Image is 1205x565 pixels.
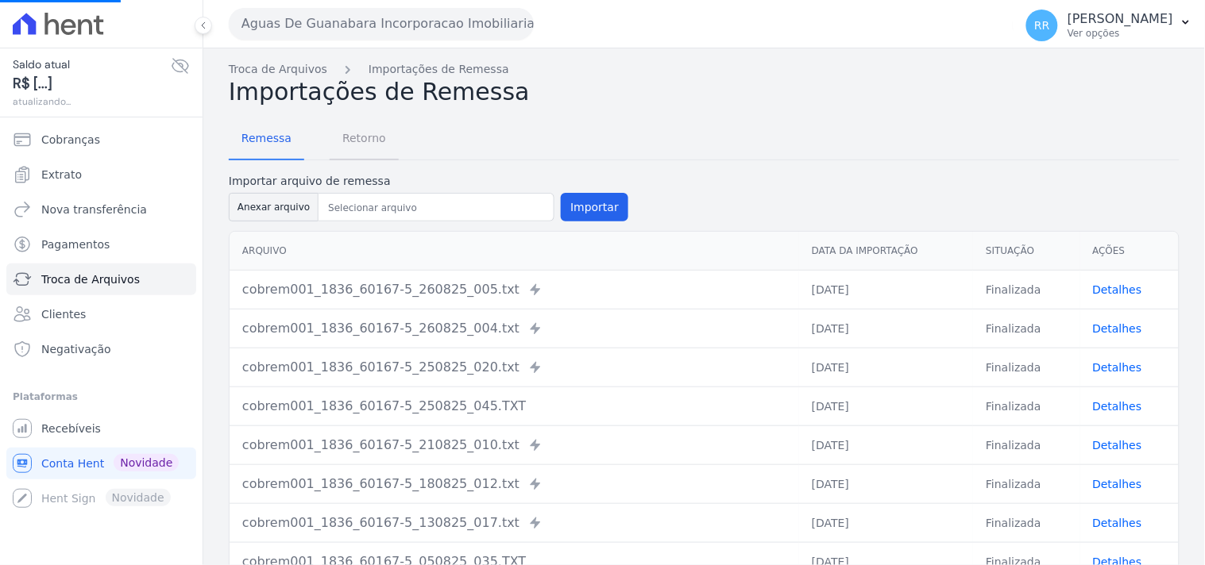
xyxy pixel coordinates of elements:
a: Pagamentos [6,229,196,260]
span: Novidade [114,454,179,471]
span: Conta Hent [41,455,104,471]
div: cobrem001_1836_60167-5_130825_017.txt [242,513,786,532]
td: Finalizada [973,270,1079,309]
td: Finalizada [973,309,1079,348]
a: Clientes [6,298,196,330]
span: Pagamentos [41,236,110,252]
a: Extrato [6,159,196,190]
th: Arquivo [230,232,799,271]
span: Extrato [41,167,82,183]
span: Negativação [41,341,111,357]
a: Detalhes [1093,283,1142,296]
th: Ações [1080,232,1179,271]
a: Detalhes [1093,439,1142,452]
p: [PERSON_NAME] [1068,11,1173,27]
div: cobrem001_1836_60167-5_260825_005.txt [242,280,786,299]
td: Finalizada [973,348,1079,386]
span: Recebíveis [41,421,101,436]
span: RR [1034,20,1049,31]
a: Remessa [229,119,304,160]
td: [DATE] [799,425,973,464]
a: Detalhes [1093,517,1142,529]
a: Negativação [6,333,196,365]
td: Finalizada [973,425,1079,464]
input: Selecionar arquivo [322,198,550,217]
span: Retorno [333,122,396,154]
a: Recebíveis [6,413,196,444]
div: cobrem001_1836_60167-5_260825_004.txt [242,319,786,338]
span: Cobranças [41,132,100,148]
span: Remessa [232,122,301,154]
td: [DATE] [799,348,973,386]
button: Anexar arquivo [229,193,319,221]
td: Finalizada [973,464,1079,503]
td: [DATE] [799,270,973,309]
td: [DATE] [799,386,973,425]
th: Situação [973,232,1079,271]
td: [DATE] [799,309,973,348]
a: Troca de Arquivos [229,61,327,78]
a: Troca de Arquivos [6,263,196,295]
span: R$ [...] [13,73,171,94]
div: cobrem001_1836_60167-5_250825_045.TXT [242,397,786,416]
p: Ver opções [1068,27,1173,40]
a: Detalhes [1093,322,1142,335]
a: Conta Hent Novidade [6,448,196,479]
span: Clientes [41,306,86,322]
td: Finalizada [973,503,1079,542]
h2: Importações de Remessa [229,78,1180,106]
th: Data da Importação [799,232,973,271]
span: Nova transferência [41,202,147,217]
div: cobrem001_1836_60167-5_180825_012.txt [242,475,786,494]
span: atualizando... [13,94,171,109]
a: Importações de Remessa [369,61,509,78]
td: [DATE] [799,503,973,542]
div: cobrem001_1836_60167-5_210825_010.txt [242,436,786,455]
a: Nova transferência [6,194,196,225]
nav: Breadcrumb [229,61,1180,78]
div: cobrem001_1836_60167-5_250825_020.txt [242,358,786,377]
div: Plataformas [13,387,190,406]
a: Retorno [330,119,399,160]
span: Troca de Arquivos [41,271,140,287]
span: Saldo atual [13,56,171,73]
a: Detalhes [1093,361,1142,374]
button: Aguas De Guanabara Incorporacao Imobiliaria SPE LTDA [229,8,534,40]
nav: Sidebar [13,124,190,514]
button: Importar [561,193,628,221]
td: [DATE] [799,464,973,503]
a: Cobranças [6,124,196,156]
a: Detalhes [1093,478,1142,490]
label: Importar arquivo de remessa [229,173,628,190]
a: Detalhes [1093,400,1142,413]
button: RR [PERSON_NAME] Ver opções [1014,3,1205,48]
td: Finalizada [973,386,1079,425]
